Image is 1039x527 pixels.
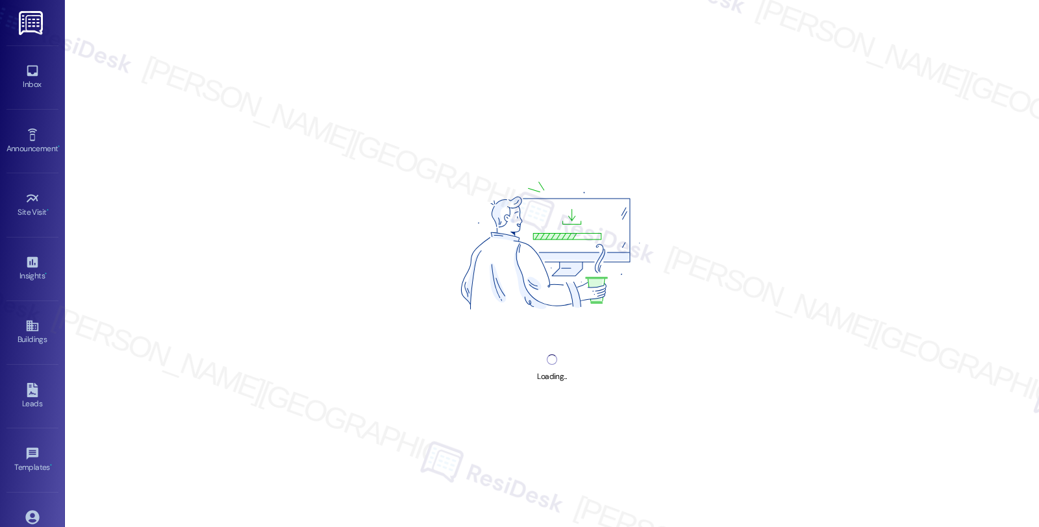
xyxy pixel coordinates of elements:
[6,60,58,95] a: Inbox
[6,443,58,478] a: Templates •
[6,379,58,414] a: Leads
[6,251,58,286] a: Insights •
[19,11,45,35] img: ResiDesk Logo
[50,461,52,470] span: •
[6,315,58,350] a: Buildings
[58,142,60,151] span: •
[537,370,566,384] div: Loading...
[45,269,47,278] span: •
[6,188,58,223] a: Site Visit •
[47,206,49,215] span: •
